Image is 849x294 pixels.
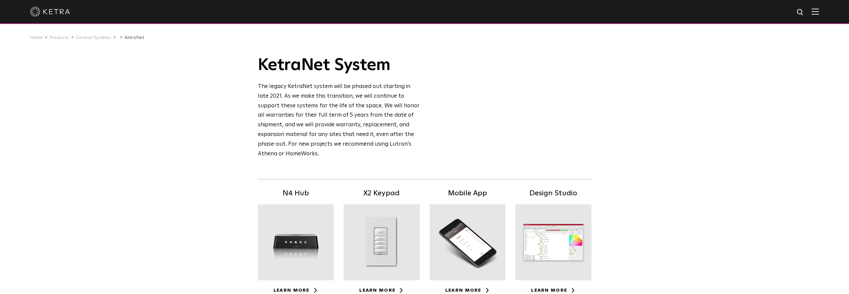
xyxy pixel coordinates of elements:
a: Learn More [274,288,318,293]
a: Learn More [359,288,404,293]
a: Home [30,35,43,40]
h1: KetraNet System [258,55,420,75]
a: Control Systems [76,35,111,40]
img: Hamburger%20Nav.svg [812,8,819,15]
img: search icon [796,8,805,17]
h5: N4 Hub [258,188,334,199]
h5: Design Studio [515,188,591,199]
h5: X2 Keypad [344,188,420,199]
a: Learn More [531,288,575,293]
img: ketra-logo-2019-white [30,7,70,17]
div: The legacy KetraNet system will be phased out starting in late 2021. As we make this transition, ... [258,82,420,159]
a: Learn More [445,288,490,293]
a: KetraNet [124,35,144,40]
a: Products [49,35,69,40]
h5: Mobile App [430,188,506,199]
